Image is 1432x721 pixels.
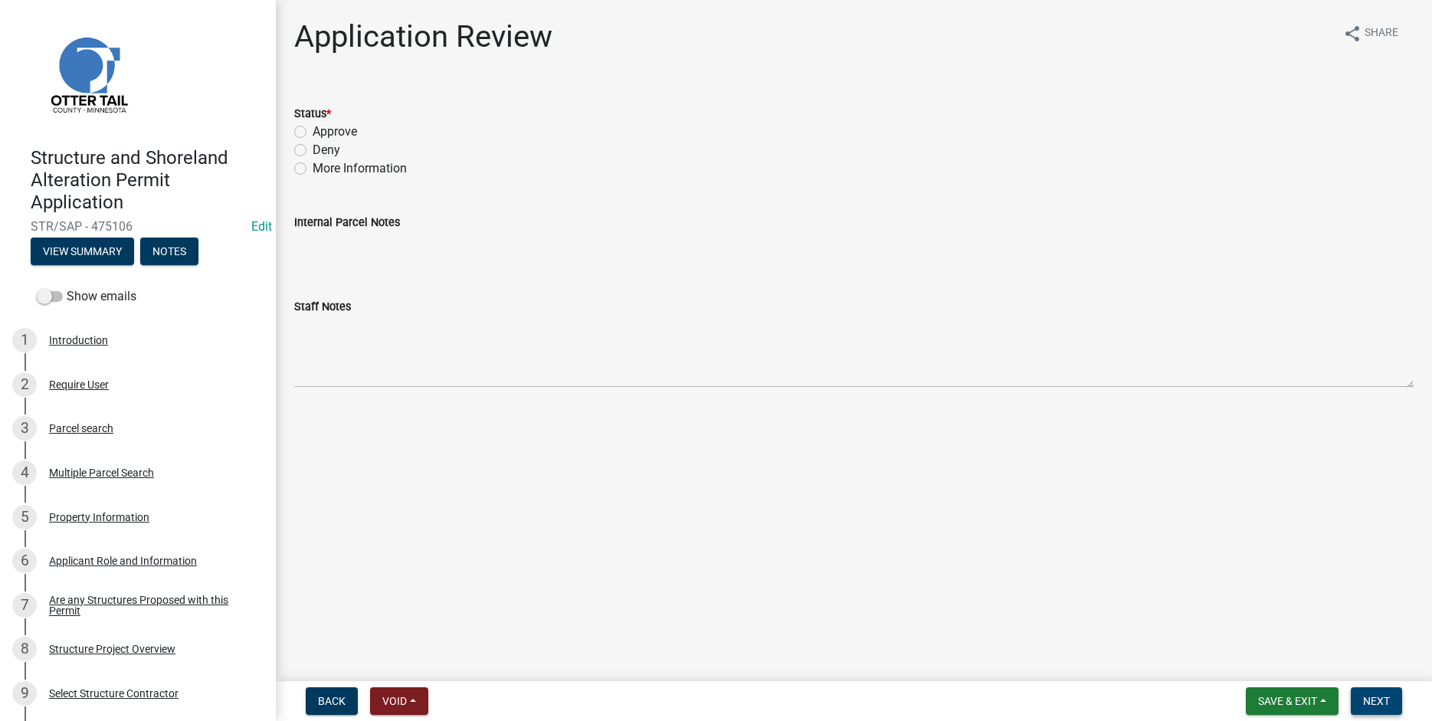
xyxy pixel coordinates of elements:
[140,238,198,265] button: Notes
[1331,18,1411,48] button: shareShare
[313,141,340,159] label: Deny
[370,687,428,715] button: Void
[12,505,37,529] div: 5
[49,555,197,566] div: Applicant Role and Information
[31,238,134,265] button: View Summary
[12,637,37,661] div: 8
[12,681,37,706] div: 9
[49,644,175,654] div: Structure Project Overview
[313,159,407,178] label: More Information
[1363,695,1390,707] span: Next
[49,512,149,523] div: Property Information
[31,219,245,234] span: STR/SAP - 475106
[251,219,272,234] a: Edit
[49,379,109,390] div: Require User
[313,123,357,141] label: Approve
[49,688,179,699] div: Select Structure Contractor
[1258,695,1317,707] span: Save & Exit
[49,595,251,616] div: Are any Structures Proposed with this Permit
[49,335,108,346] div: Introduction
[31,147,264,213] h4: Structure and Shoreland Alteration Permit Application
[294,109,331,120] label: Status
[37,287,136,306] label: Show emails
[306,687,358,715] button: Back
[1365,25,1398,43] span: Share
[294,302,351,313] label: Staff Notes
[294,18,552,55] h1: Application Review
[140,247,198,259] wm-modal-confirm: Notes
[1343,25,1362,43] i: share
[49,423,113,434] div: Parcel search
[31,16,146,131] img: Otter Tail County, Minnesota
[12,460,37,485] div: 4
[382,695,407,707] span: Void
[1351,687,1402,715] button: Next
[12,328,37,352] div: 1
[12,372,37,397] div: 2
[1246,687,1339,715] button: Save & Exit
[251,219,272,234] wm-modal-confirm: Edit Application Number
[49,467,154,478] div: Multiple Parcel Search
[294,218,400,228] label: Internal Parcel Notes
[31,247,134,259] wm-modal-confirm: Summary
[12,593,37,618] div: 7
[318,695,346,707] span: Back
[12,549,37,573] div: 6
[12,416,37,441] div: 3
